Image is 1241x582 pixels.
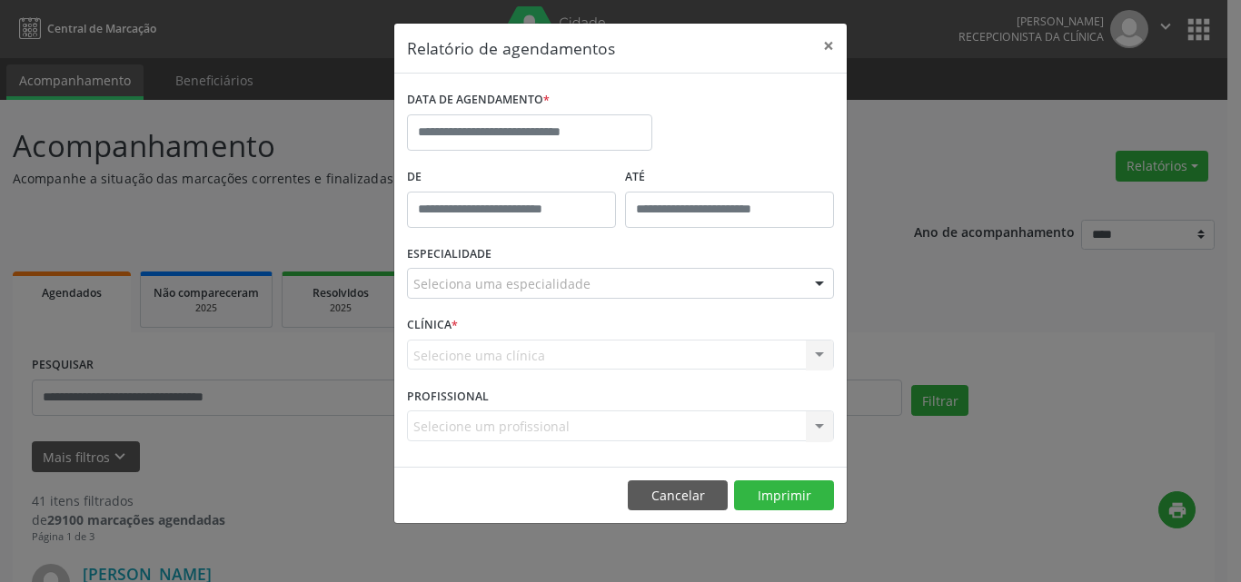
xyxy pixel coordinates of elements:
label: ATÉ [625,163,834,192]
label: De [407,163,616,192]
button: Cancelar [628,480,728,511]
button: Imprimir [734,480,834,511]
span: Seleciona uma especialidade [413,274,591,293]
label: PROFISSIONAL [407,382,489,410]
h5: Relatório de agendamentos [407,36,615,60]
label: ESPECIALIDADE [407,241,491,269]
label: CLÍNICA [407,311,458,340]
label: DATA DE AGENDAMENTO [407,86,550,114]
button: Close [810,24,847,68]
